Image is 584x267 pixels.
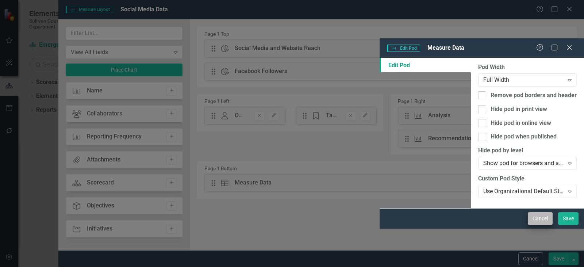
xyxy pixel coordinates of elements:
label: Pod Width [478,63,577,72]
button: Cancel [528,212,553,225]
span: Edit Pod [387,45,420,52]
div: Full Width [483,76,564,84]
div: Show pod for browsers and above [483,159,564,168]
span: Measure Data [427,44,464,51]
a: Edit Pod [380,58,471,72]
div: Hide pod in online view [491,119,551,127]
label: Hide pod by level [478,146,577,155]
div: Remove pod borders and header [491,91,577,100]
button: Save [558,212,579,225]
label: Custom Pod Style [478,175,577,183]
div: Use Organizational Default Style (Sullivan County BLUE) [483,187,564,196]
div: Hide pod when published [491,133,557,141]
div: Hide pod in print view [491,105,547,114]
